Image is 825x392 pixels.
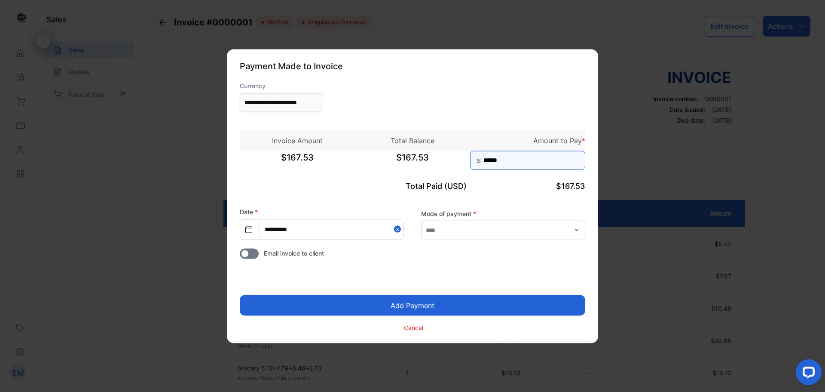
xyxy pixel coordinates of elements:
[477,156,481,165] span: $
[240,295,585,315] button: Add Payment
[240,59,585,72] p: Payment Made to Invoice
[470,135,585,145] p: Amount to Pay
[394,219,403,239] button: Close
[421,209,585,218] label: Mode of payment
[355,135,470,145] p: Total Balance
[240,151,355,172] span: $167.53
[355,180,470,191] p: Total Paid (USD)
[264,248,324,257] span: Email invoice to client
[789,356,825,392] iframe: LiveChat chat widget
[240,81,322,90] label: Currency
[240,135,355,145] p: Invoice Amount
[556,181,585,190] span: $167.53
[240,208,258,215] label: Date
[404,323,423,332] p: Cancel
[355,151,470,172] span: $167.53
